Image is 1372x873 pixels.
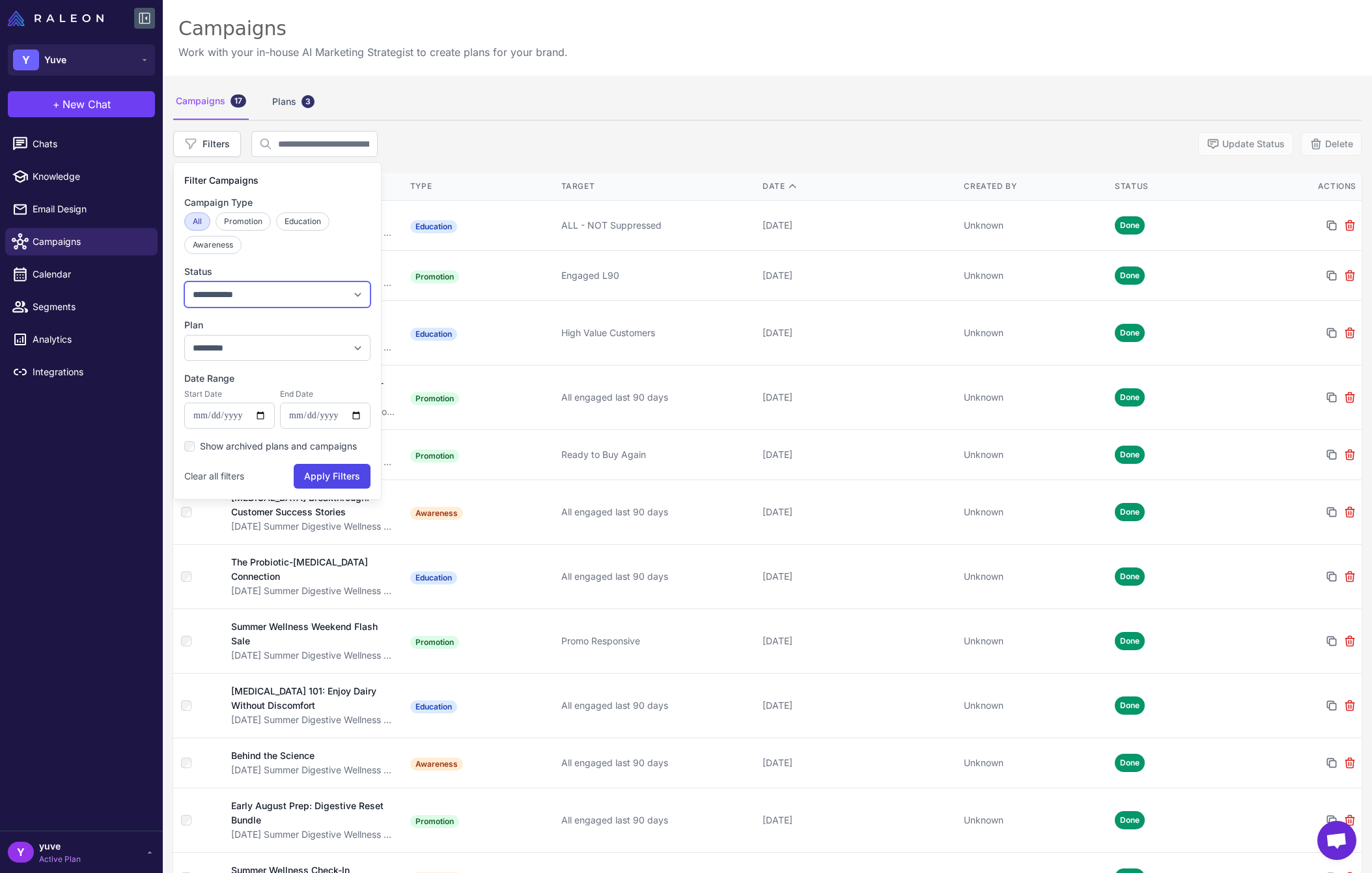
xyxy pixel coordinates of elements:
[763,180,953,192] div: Date
[763,634,953,648] div: [DATE]
[410,758,463,771] span: Awareness
[1115,180,1255,192] div: Status
[231,620,385,648] div: Summer Wellness Weekend Flash Sale
[1115,266,1145,285] span: Done
[231,763,397,777] div: [DATE] Summer Digestive Wellness Campaign
[964,569,1104,584] div: Unknown
[5,326,158,353] a: Analytics
[216,212,271,231] button: Promotion
[561,268,752,283] div: Engaged L90
[763,698,953,713] div: [DATE]
[1115,388,1145,407] span: Done
[964,268,1104,283] div: Unknown
[1261,173,1362,201] th: Actions
[270,83,317,120] div: Plans
[1115,503,1145,521] span: Done
[763,569,953,584] div: [DATE]
[763,813,953,827] div: [DATE]
[231,491,388,519] div: [MEDICAL_DATA] Breakthrough: Customer Success Stories
[39,853,81,865] span: Active Plan
[33,300,147,314] span: Segments
[763,505,953,519] div: [DATE]
[173,131,241,157] button: Filters
[1115,811,1145,829] span: Done
[561,634,752,648] div: Promo Responsive
[1115,216,1145,235] span: Done
[1198,132,1293,156] button: Update Status
[964,448,1104,462] div: Unknown
[231,713,397,727] div: [DATE] Summer Digestive Wellness Campaign
[410,270,459,283] span: Promotion
[39,839,81,853] span: yuve
[561,390,752,405] div: All engaged last 90 days
[63,96,111,112] span: New Chat
[231,555,385,584] div: The Probiotic-[MEDICAL_DATA] Connection
[178,16,568,42] div: Campaigns
[5,228,158,255] a: Campaigns
[763,390,953,405] div: [DATE]
[964,326,1104,340] div: Unknown
[763,326,953,340] div: [DATE]
[964,180,1104,192] div: Created By
[1115,324,1145,342] span: Done
[184,265,371,279] label: Status
[8,44,155,76] button: YYuve
[231,827,397,842] div: [DATE] Summer Digestive Wellness Campaign
[276,212,329,231] button: Education
[33,332,147,347] span: Analytics
[8,91,155,117] button: +New Chat
[280,388,371,400] label: End Date
[561,218,752,233] div: ALL - NOT Suppressed
[410,815,459,828] span: Promotion
[8,10,104,26] img: Raleon Logo
[410,507,463,520] span: Awareness
[561,505,752,519] div: All engaged last 90 days
[231,584,397,598] div: [DATE] Summer Digestive Wellness Campaign
[13,50,39,70] div: Y
[173,83,249,120] div: Campaigns
[1115,567,1145,586] span: Done
[561,326,752,340] div: High Value Customers
[410,392,459,405] span: Promotion
[231,94,246,107] div: 17
[561,569,752,584] div: All engaged last 90 days
[301,95,315,108] div: 3
[410,700,457,713] span: Education
[231,684,387,713] div: [MEDICAL_DATA] 101: Enjoy Dairy Without Discomfort
[410,328,457,341] span: Education
[763,756,953,770] div: [DATE]
[561,180,752,192] div: Target
[410,180,551,192] div: Type
[33,169,147,184] span: Knowledge
[561,813,752,827] div: All engaged last 90 days
[763,448,953,462] div: [DATE]
[33,235,147,249] span: Campaigns
[964,813,1104,827] div: Unknown
[5,261,158,288] a: Calendar
[561,448,752,462] div: Ready to Buy Again
[763,268,953,283] div: [DATE]
[178,44,568,60] p: Work with your in-house AI Marketing Strategist to create plans for your brand.
[5,293,158,321] a: Segments
[8,842,34,863] div: Y
[561,756,752,770] div: All engaged last 90 days
[231,519,397,534] div: [DATE] Summer Digestive Wellness Campaign
[1115,632,1145,650] span: Done
[44,53,66,67] span: Yuve
[184,212,210,231] button: All
[33,202,147,216] span: Email Design
[33,137,147,151] span: Chats
[33,267,147,281] span: Calendar
[1115,696,1145,715] span: Done
[1317,821,1356,860] a: Open chat
[231,799,385,827] div: Early August Prep: Digestive Reset Bundle
[1115,754,1145,772] span: Done
[184,195,371,210] label: Campaign Type
[184,236,242,254] button: Awareness
[964,634,1104,648] div: Unknown
[184,464,244,489] button: Clear all filters
[1115,446,1145,464] span: Done
[231,648,397,663] div: [DATE] Summer Digestive Wellness Campaign
[5,130,158,158] a: Chats
[1301,132,1362,156] button: Delete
